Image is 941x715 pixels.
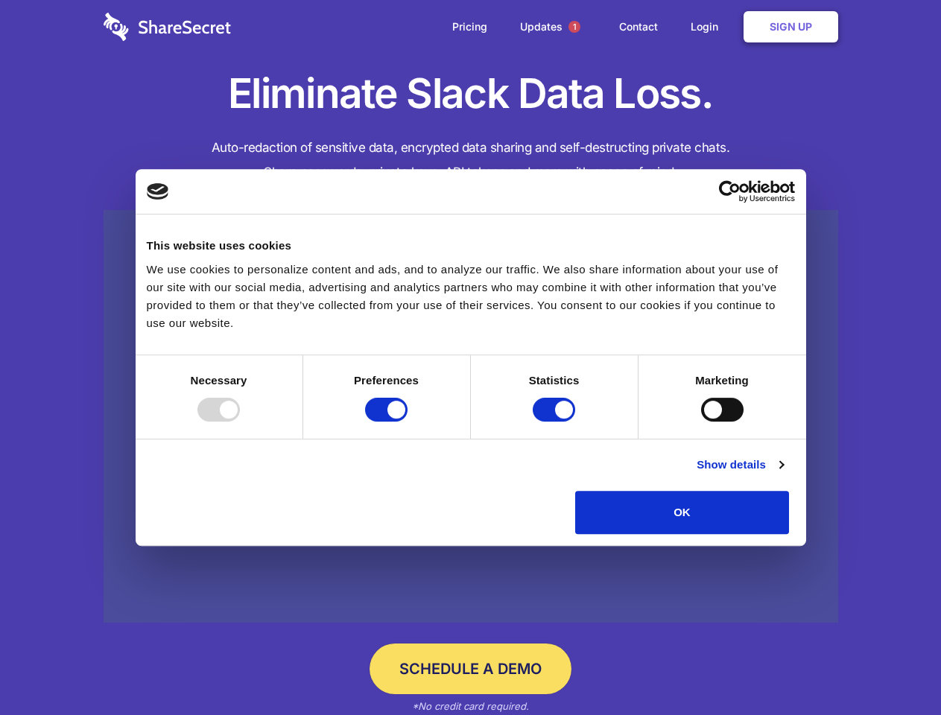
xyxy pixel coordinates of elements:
span: 1 [568,21,580,33]
h4: Auto-redaction of sensitive data, encrypted data sharing and self-destructing private chats. Shar... [104,136,838,185]
strong: Marketing [695,374,749,387]
a: Show details [697,456,783,474]
strong: Statistics [529,374,580,387]
a: Login [676,4,741,50]
a: Contact [604,4,673,50]
button: OK [575,491,789,534]
a: Pricing [437,4,502,50]
em: *No credit card required. [412,700,529,712]
h1: Eliminate Slack Data Loss. [104,67,838,121]
div: This website uses cookies [147,237,795,255]
a: Usercentrics Cookiebot - opens in a new window [665,180,795,203]
strong: Preferences [354,374,419,387]
a: Schedule a Demo [370,643,571,694]
strong: Necessary [191,374,247,387]
img: logo-wordmark-white-trans-d4663122ce5f474addd5e946df7df03e33cb6a1c49d2221995e7729f52c070b2.svg [104,13,231,41]
img: logo [147,183,169,200]
div: We use cookies to personalize content and ads, and to analyze our traffic. We also share informat... [147,261,795,332]
a: Sign Up [744,11,838,42]
a: Wistia video thumbnail [104,210,838,623]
